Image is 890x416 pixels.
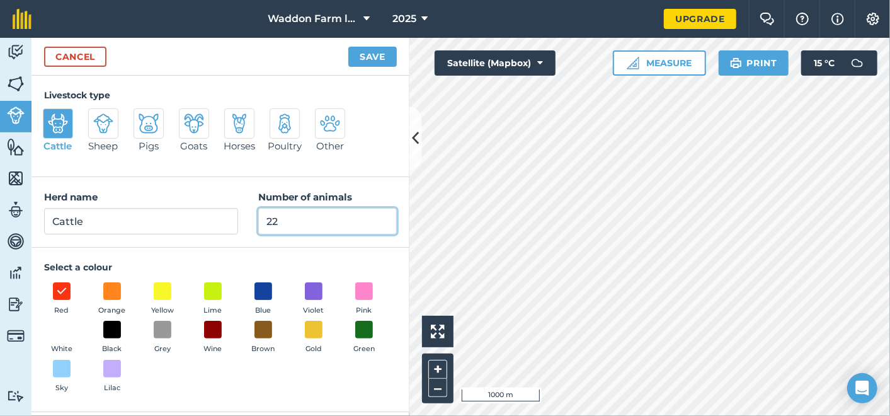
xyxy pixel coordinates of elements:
span: Grey [154,344,171,355]
img: svg+xml;base64,PHN2ZyB4bWxucz0iaHR0cDovL3d3dy53My5vcmcvMjAwMC9zdmciIHdpZHRoPSI1NiIgaGVpZ2h0PSI2MC... [7,74,25,93]
button: Gold [296,321,331,355]
button: Blue [246,282,281,316]
strong: Select a colour [44,262,112,273]
img: svg+xml;base64,PD94bWwgdmVyc2lvbj0iMS4wIiBlbmNvZGluZz0idXRmLTgiPz4KPCEtLSBHZW5lcmF0b3I6IEFkb2JlIE... [320,113,340,134]
span: Cattle [44,139,72,154]
button: Print [719,50,789,76]
span: Lilac [104,383,120,394]
span: Black [103,344,122,355]
img: svg+xml;base64,PD94bWwgdmVyc2lvbj0iMS4wIiBlbmNvZGluZz0idXRmLTgiPz4KPCEtLSBHZW5lcmF0b3I6IEFkb2JlIE... [275,113,295,134]
button: Brown [246,321,281,355]
button: Save [348,47,397,67]
span: 15 ° C [814,50,835,76]
button: 15 °C [801,50,877,76]
span: Orange [99,305,126,316]
span: Other [316,139,344,154]
span: White [51,344,72,355]
img: svg+xml;base64,PD94bWwgdmVyc2lvbj0iMS4wIiBlbmNvZGluZz0idXRmLTgiPz4KPCEtLSBHZW5lcmF0b3I6IEFkb2JlIE... [7,327,25,345]
img: svg+xml;base64,PD94bWwgdmVyc2lvbj0iMS4wIiBlbmNvZGluZz0idXRmLTgiPz4KPCEtLSBHZW5lcmF0b3I6IEFkb2JlIE... [7,263,25,282]
img: fieldmargin Logo [13,9,31,29]
span: Horses [224,139,255,154]
img: svg+xml;base64,PD94bWwgdmVyc2lvbj0iMS4wIiBlbmNvZGluZz0idXRmLTgiPz4KPCEtLSBHZW5lcmF0b3I6IEFkb2JlIE... [7,232,25,251]
span: Yellow [151,305,174,316]
span: Brown [252,344,275,355]
span: Red [55,305,69,316]
span: Blue [256,305,271,316]
h4: Livestock type [44,88,397,102]
span: Goats [181,139,208,154]
button: Orange [94,282,130,316]
button: Pink [346,282,382,316]
button: Lime [195,282,231,316]
span: Pigs [139,139,159,154]
img: svg+xml;base64,PD94bWwgdmVyc2lvbj0iMS4wIiBlbmNvZGluZz0idXRmLTgiPz4KPCEtLSBHZW5lcmF0b3I6IEFkb2JlIE... [7,43,25,62]
span: 2025 [392,11,416,26]
img: svg+xml;base64,PD94bWwgdmVyc2lvbj0iMS4wIiBlbmNvZGluZz0idXRmLTgiPz4KPCEtLSBHZW5lcmF0b3I6IEFkb2JlIE... [845,50,870,76]
button: Violet [296,282,331,316]
button: Wine [195,321,231,355]
button: Green [346,321,382,355]
span: Lime [204,305,222,316]
button: Red [44,282,79,316]
button: Yellow [145,282,180,316]
div: Open Intercom Messenger [847,373,877,403]
a: Upgrade [664,9,736,29]
span: Poultry [268,139,302,154]
img: svg+xml;base64,PHN2ZyB4bWxucz0iaHR0cDovL3d3dy53My5vcmcvMjAwMC9zdmciIHdpZHRoPSIxOSIgaGVpZ2h0PSIyNC... [730,55,742,71]
img: svg+xml;base64,PHN2ZyB4bWxucz0iaHR0cDovL3d3dy53My5vcmcvMjAwMC9zdmciIHdpZHRoPSI1NiIgaGVpZ2h0PSI2MC... [7,137,25,156]
strong: Herd name [44,191,98,203]
button: + [428,360,447,379]
span: Sheep [89,139,118,154]
button: White [44,321,79,355]
span: Wine [204,344,222,355]
img: svg+xml;base64,PHN2ZyB4bWxucz0iaHR0cDovL3d3dy53My5vcmcvMjAwMC9zdmciIHdpZHRoPSIxOCIgaGVpZ2h0PSIyNC... [56,284,67,299]
button: Lilac [94,360,130,394]
img: svg+xml;base64,PD94bWwgdmVyc2lvbj0iMS4wIiBlbmNvZGluZz0idXRmLTgiPz4KPCEtLSBHZW5lcmF0b3I6IEFkb2JlIE... [7,107,25,124]
button: Measure [613,50,706,76]
button: Black [94,321,130,355]
button: Grey [145,321,180,355]
img: Four arrows, one pointing top left, one top right, one bottom right and the last bottom left [431,325,445,338]
span: Gold [305,344,322,355]
span: Violet [304,305,324,316]
img: svg+xml;base64,PD94bWwgdmVyc2lvbj0iMS4wIiBlbmNvZGluZz0idXRmLTgiPz4KPCEtLSBHZW5lcmF0b3I6IEFkb2JlIE... [229,113,249,134]
button: – [428,379,447,397]
img: svg+xml;base64,PD94bWwgdmVyc2lvbj0iMS4wIiBlbmNvZGluZz0idXRmLTgiPz4KPCEtLSBHZW5lcmF0b3I6IEFkb2JlIE... [7,200,25,219]
button: Sky [44,360,79,394]
img: svg+xml;base64,PHN2ZyB4bWxucz0iaHR0cDovL3d3dy53My5vcmcvMjAwMC9zdmciIHdpZHRoPSI1NiIgaGVpZ2h0PSI2MC... [7,169,25,188]
strong: Number of animals [258,191,352,203]
img: svg+xml;base64,PD94bWwgdmVyc2lvbj0iMS4wIiBlbmNvZGluZz0idXRmLTgiPz4KPCEtLSBHZW5lcmF0b3I6IEFkb2JlIE... [139,113,159,134]
img: svg+xml;base64,PD94bWwgdmVyc2lvbj0iMS4wIiBlbmNvZGluZz0idXRmLTgiPz4KPCEtLSBHZW5lcmF0b3I6IEFkb2JlIE... [7,295,25,314]
span: Waddon Farm ltd [268,11,358,26]
img: svg+xml;base64,PD94bWwgdmVyc2lvbj0iMS4wIiBlbmNvZGluZz0idXRmLTgiPz4KPCEtLSBHZW5lcmF0b3I6IEFkb2JlIE... [184,113,204,134]
img: svg+xml;base64,PD94bWwgdmVyc2lvbj0iMS4wIiBlbmNvZGluZz0idXRmLTgiPz4KPCEtLSBHZW5lcmF0b3I6IEFkb2JlIE... [93,113,113,134]
button: Satellite (Mapbox) [435,50,556,76]
img: Two speech bubbles overlapping with the left bubble in the forefront [760,13,775,25]
img: A question mark icon [795,13,810,25]
span: Sky [55,383,68,394]
img: svg+xml;base64,PHN2ZyB4bWxucz0iaHR0cDovL3d3dy53My5vcmcvMjAwMC9zdmciIHdpZHRoPSIxNyIgaGVpZ2h0PSIxNy... [831,11,844,26]
img: svg+xml;base64,PD94bWwgdmVyc2lvbj0iMS4wIiBlbmNvZGluZz0idXRmLTgiPz4KPCEtLSBHZW5lcmF0b3I6IEFkb2JlIE... [48,113,68,134]
img: svg+xml;base64,PD94bWwgdmVyc2lvbj0iMS4wIiBlbmNvZGluZz0idXRmLTgiPz4KPCEtLSBHZW5lcmF0b3I6IEFkb2JlIE... [7,390,25,402]
span: Green [353,344,375,355]
img: A cog icon [865,13,881,25]
span: Pink [357,305,372,316]
a: Cancel [44,47,106,67]
img: Ruler icon [627,57,639,69]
